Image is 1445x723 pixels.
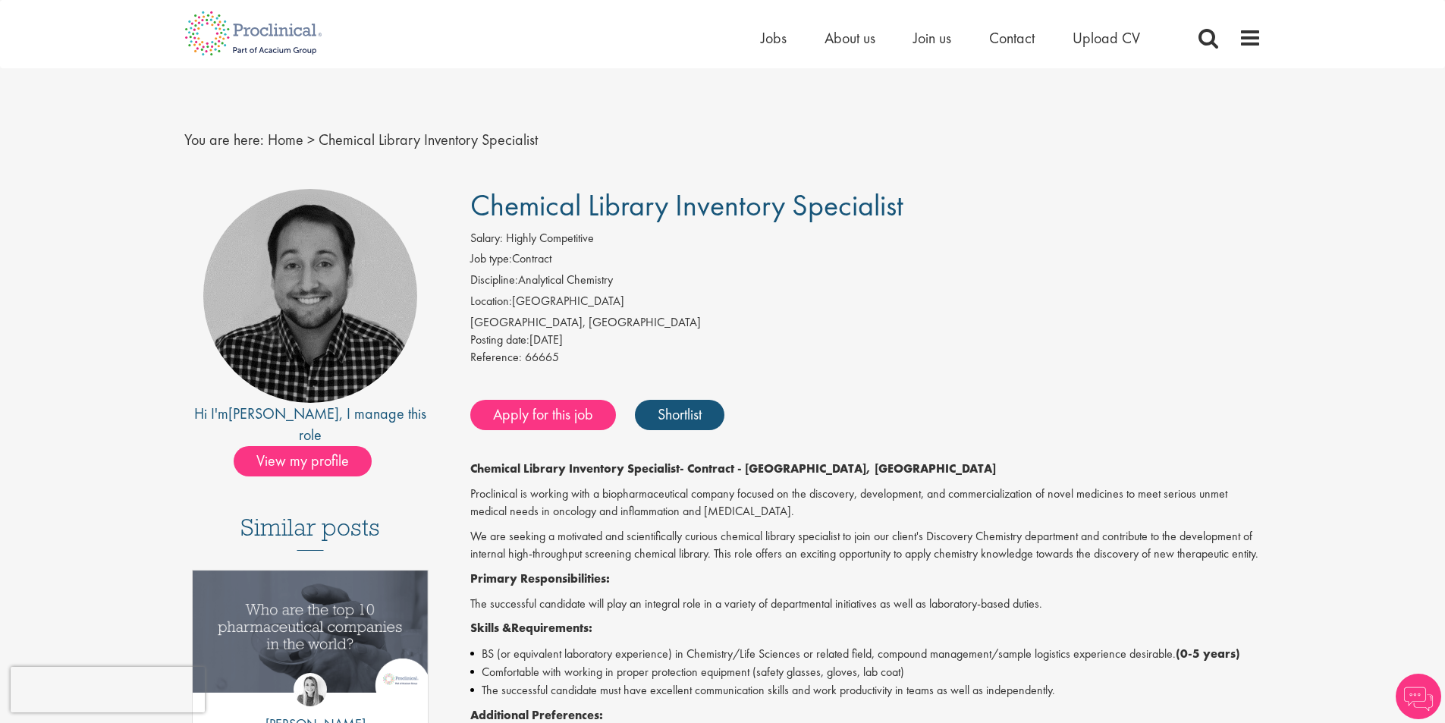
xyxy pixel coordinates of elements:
img: Top 10 pharmaceutical companies in the world 2025 [193,571,429,693]
strong: Requirements: [511,620,592,636]
span: You are here: [184,130,264,149]
label: Discipline: [470,272,518,289]
a: Contact [989,28,1035,48]
strong: Primary Responsibilities: [470,571,610,586]
span: > [307,130,315,149]
strong: - Contract - [GEOGRAPHIC_DATA], [GEOGRAPHIC_DATA] [680,461,996,476]
span: Chemical Library Inventory Specialist [470,186,903,225]
a: Join us [913,28,951,48]
a: Shortlist [635,400,724,430]
a: View my profile [234,449,387,469]
strong: Skills & [470,620,511,636]
span: Chemical Library Inventory Specialist [319,130,538,149]
img: imeage of recruiter Mike Raletz [203,189,417,403]
li: Contract [470,250,1261,272]
a: Link to a post [193,571,429,705]
span: Posting date: [470,332,529,347]
a: About us [825,28,875,48]
iframe: reCAPTCHA [11,667,205,712]
span: 66665 [525,349,559,365]
label: Location: [470,293,512,310]
li: [GEOGRAPHIC_DATA] [470,293,1261,314]
span: View my profile [234,446,372,476]
li: The successful candidate must have excellent communication skills and work productivity in teams ... [470,681,1261,699]
label: Job type: [470,250,512,268]
div: [DATE] [470,332,1261,349]
label: Reference: [470,349,522,366]
p: We are seeking a motivated and scientifically curious chemical library specialist to join our cli... [470,528,1261,563]
li: Analytical Chemistry [470,272,1261,293]
a: [PERSON_NAME] [228,404,339,423]
p: Proclinical is working with a biopharmaceutical company focused on the discovery, development, an... [470,486,1261,520]
a: breadcrumb link [268,130,303,149]
p: The successful candidate will play an integral role in a variety of departmental initiatives as w... [470,596,1261,613]
a: Apply for this job [470,400,616,430]
li: BS (or equivalent laboratory experience) in Chemistry/Life Sciences or related field, compound ma... [470,645,1261,663]
img: Hannah Burke [294,673,327,706]
a: Jobs [761,28,787,48]
span: Highly Competitive [506,230,594,246]
img: Chatbot [1396,674,1441,719]
a: Upload CV [1073,28,1140,48]
strong: (0-5 years) [1176,646,1240,662]
strong: Chemical Library Inventory Specialist [470,461,680,476]
div: [GEOGRAPHIC_DATA], [GEOGRAPHIC_DATA] [470,314,1261,332]
li: Comfortable with working in proper protection equipment (safety glasses, gloves, lab coat) [470,663,1261,681]
strong: Additional Preferences: [470,707,603,723]
label: Salary: [470,230,503,247]
div: Hi I'm , I manage this role [184,403,437,446]
h3: Similar posts [240,514,380,551]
